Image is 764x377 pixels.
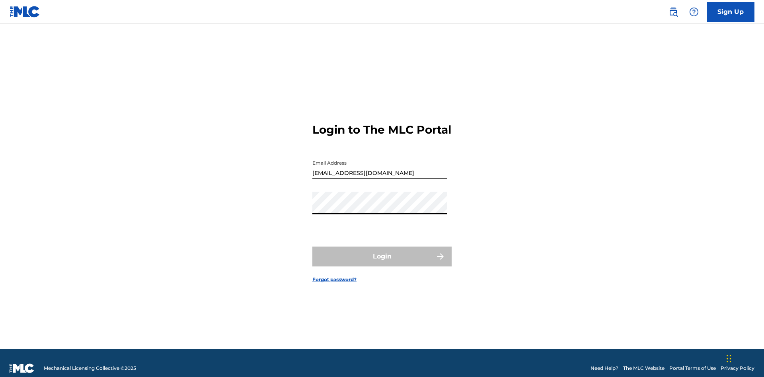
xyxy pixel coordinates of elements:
[312,123,451,137] h3: Login to The MLC Portal
[668,7,678,17] img: search
[10,6,40,17] img: MLC Logo
[721,365,754,372] a: Privacy Policy
[724,339,764,377] iframe: Chat Widget
[669,365,716,372] a: Portal Terms of Use
[44,365,136,372] span: Mechanical Licensing Collective © 2025
[686,4,702,20] div: Help
[10,363,34,373] img: logo
[707,2,754,22] a: Sign Up
[312,276,357,283] a: Forgot password?
[689,7,699,17] img: help
[665,4,681,20] a: Public Search
[727,347,731,371] div: Drag
[591,365,618,372] a: Need Help?
[623,365,665,372] a: The MLC Website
